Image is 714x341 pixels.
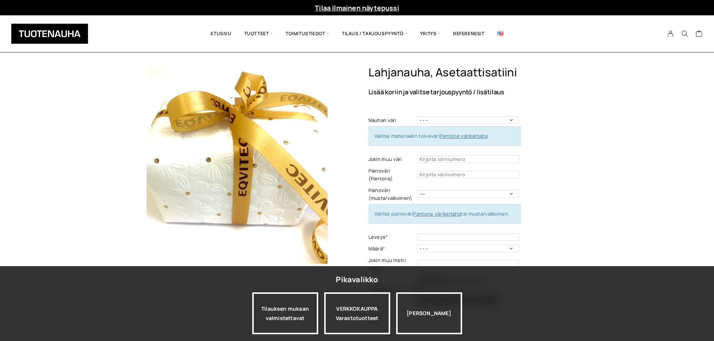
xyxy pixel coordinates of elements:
label: Jokin muu metri määrä [368,256,415,272]
button: Search [678,30,692,37]
div: [PERSON_NAME] [396,292,462,334]
a: My Account [663,30,678,37]
span: Yritys [414,21,447,46]
img: Tuotenauha Lahjanauha, asetaattisatiini [138,66,337,264]
input: Kirjoita värinumero [417,155,519,163]
a: Pantone värikartalta [413,210,461,217]
a: Pantone värikartalta [440,133,488,139]
a: Referenssit [447,21,491,46]
label: Leveys [368,233,415,241]
a: Tilauksen mukaan valmistettavat [252,292,318,334]
label: Määrä [368,245,415,253]
input: Kirjoita värinumero [417,171,519,178]
span: Valitse materiaalin toiveväri [374,133,488,139]
span: Valitse painoväri tai musta/valkoinen. [374,210,509,217]
span: Tilaus / Tarjouspyyntö [335,21,414,46]
h1: Lahjanauha, asetaattisatiini [368,66,576,79]
span: Toimitustiedot [279,21,335,46]
a: Tilaa ilmainen näytepussi [315,3,399,12]
a: Cart [696,30,703,39]
img: Tuotenauha Oy [11,24,88,44]
span: Tuotteet [238,21,279,46]
p: Lisää koriin ja valitse tarjouspyyntö / lisätilaus [368,89,576,95]
div: VERKKOKAUPPA Varastotuotteet [324,292,390,334]
img: English [497,31,503,36]
a: VERKKOKAUPPAVarastotuotteet [324,292,390,334]
label: Painoväri (musta/valkoinen) [368,186,415,202]
label: Jokin muu väri [368,155,415,163]
label: Nauhan väri [368,116,415,124]
a: Etusivu [204,21,238,46]
div: Pikavalikko [336,273,378,286]
label: Painoväri (Pantone) [368,167,415,183]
